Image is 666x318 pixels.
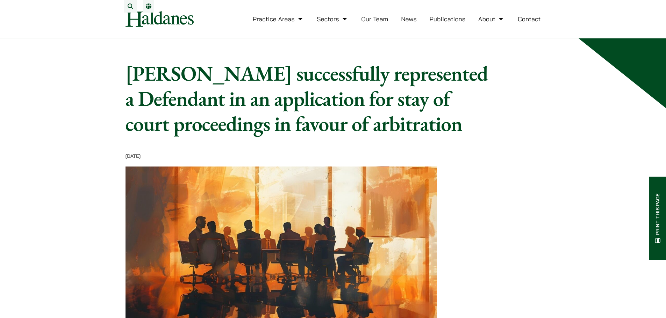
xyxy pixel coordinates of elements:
a: About [478,15,505,23]
a: Practice Areas [253,15,304,23]
a: Contact [518,15,541,23]
h1: [PERSON_NAME] successfully represented a Defendant in an application for stay of court proceeding... [126,61,488,136]
img: Logo of Haldanes [126,11,194,27]
a: Switch to EN [146,3,151,9]
time: [DATE] [126,153,141,159]
a: News [401,15,417,23]
a: Sectors [317,15,348,23]
a: Our Team [361,15,388,23]
a: Publications [430,15,466,23]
